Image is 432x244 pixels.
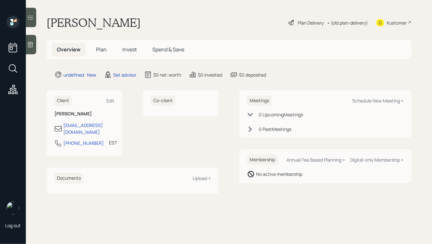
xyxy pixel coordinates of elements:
h6: Client [54,95,72,106]
span: Invest [122,46,137,53]
div: Set advisor [113,71,136,78]
img: hunter_neumayer.jpg [6,202,19,215]
div: 0 Past Meeting s [259,126,291,133]
div: 0 Upcoming Meeting s [259,111,303,118]
div: $0 deposited [239,71,266,78]
div: Kustomer [387,19,407,26]
h6: Membership [247,154,278,165]
h6: Documents [54,173,83,184]
div: [EMAIL_ADDRESS][DOMAIN_NAME] [63,122,114,135]
h1: [PERSON_NAME] [47,16,141,30]
span: Overview [57,46,81,53]
h6: [PERSON_NAME] [54,111,114,117]
div: No active membership [256,171,302,177]
div: Digital-only Membership + [350,157,404,163]
div: Schedule New Meeting + [352,98,404,104]
div: Log out [5,222,21,228]
div: Edit [106,98,114,104]
span: Plan [96,46,107,53]
div: undefined · New [63,71,96,78]
h6: Co-client [151,95,175,106]
span: Spend & Save [152,46,184,53]
div: Annual Fee Based Planning + [286,157,345,163]
div: Plan Delivery [298,19,324,26]
div: Upload + [193,175,211,181]
div: EST [109,139,117,146]
div: $0 net-worth [153,71,181,78]
div: $0 invested [198,71,222,78]
div: • (old plan-delivery) [327,19,368,26]
h6: Meetings [247,95,272,106]
div: [PHONE_NUMBER] [63,140,104,146]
